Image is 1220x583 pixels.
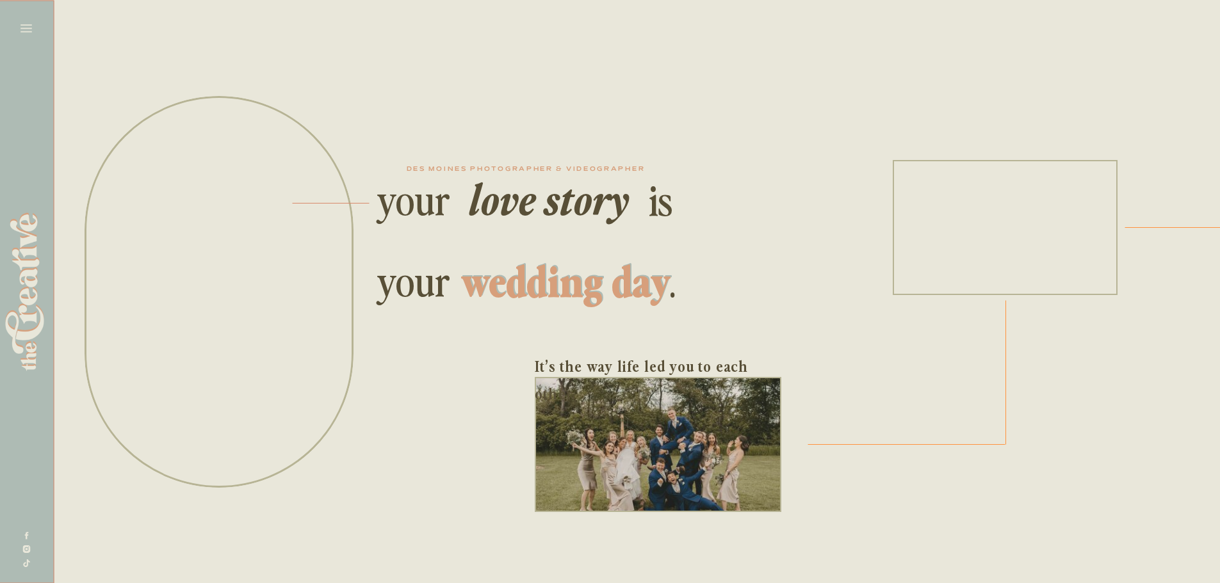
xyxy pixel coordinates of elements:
[377,174,456,226] h2: your
[669,256,677,304] h2: .
[535,352,781,377] h3: It’s the way life led you to each other.
[369,166,683,175] h1: des moines photographer & videographer
[377,255,456,303] h2: your
[453,256,678,301] h2: wedding day
[458,174,640,219] h2: love story
[638,175,683,223] h2: is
